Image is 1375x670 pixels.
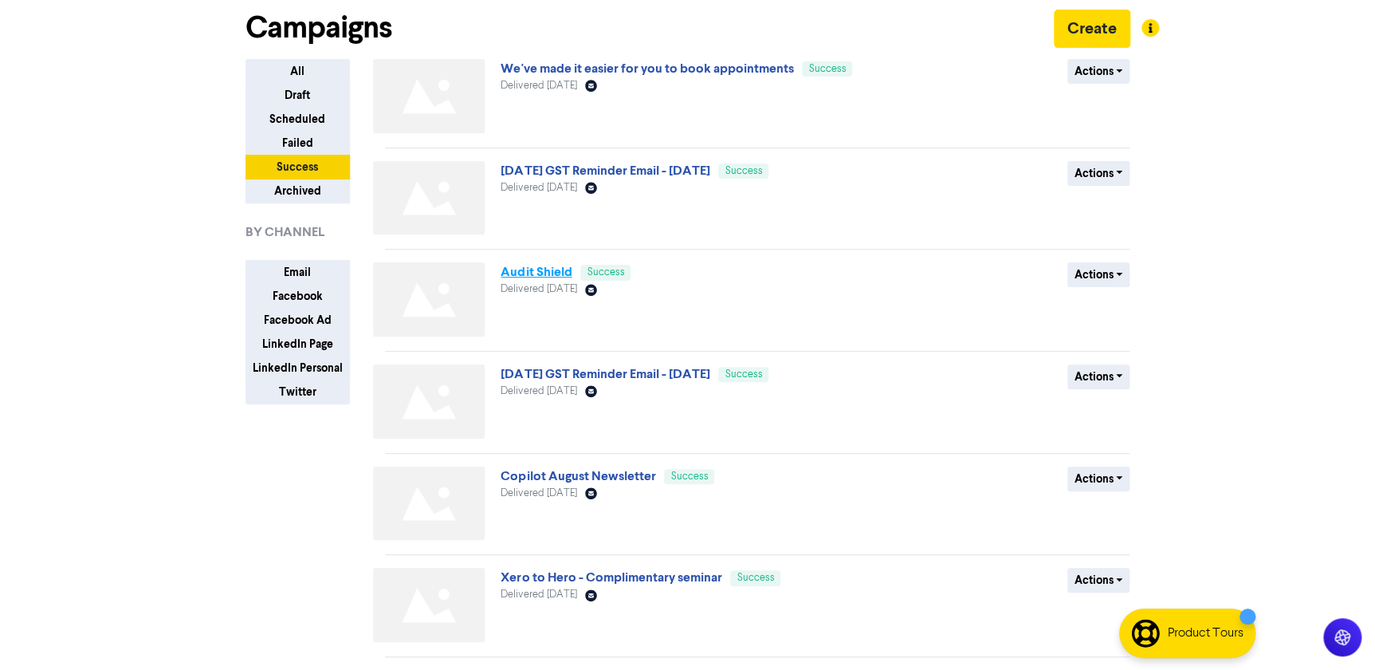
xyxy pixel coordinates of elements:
[737,573,774,583] span: Success
[373,59,485,133] img: Not found
[246,131,350,156] button: Failed
[1067,467,1130,491] button: Actions
[246,356,350,380] button: LinkedIn Personal
[501,264,572,280] a: Audit Shield
[246,284,350,309] button: Facebook
[246,332,350,357] button: LinkedIn Page
[501,569,721,585] a: Xero to Hero - Complimentary seminar
[501,284,576,294] span: Delivered [DATE]
[373,568,485,642] img: Not found
[246,380,350,404] button: Twitter
[373,365,485,439] img: Not found
[501,386,576,396] span: Delivered [DATE]
[501,61,793,77] a: We've made it easier for you to book appointments
[246,10,392,46] h1: Campaigns
[1054,10,1130,48] button: Create
[246,83,350,108] button: Draft
[501,488,576,499] span: Delivered [DATE]
[501,163,709,179] a: [DATE] GST Reminder Email - [DATE]
[1067,59,1130,84] button: Actions
[501,468,655,484] a: Copilot August Newsletter
[501,183,576,193] span: Delivered [DATE]
[373,467,485,541] img: Not found
[501,589,576,600] span: Delivered [DATE]
[246,59,350,84] button: All
[808,64,846,74] span: Success
[1067,365,1130,389] button: Actions
[501,81,576,91] span: Delivered [DATE]
[1295,593,1375,670] iframe: Chat Widget
[246,260,350,285] button: Email
[725,369,762,380] span: Success
[246,179,350,203] button: Archived
[246,308,350,333] button: Facebook Ad
[1067,262,1130,287] button: Actions
[1067,568,1130,593] button: Actions
[1067,161,1130,186] button: Actions
[373,161,485,235] img: Not found
[246,107,350,132] button: Scheduled
[246,223,324,242] span: BY CHANNEL
[373,262,485,337] img: Not found
[246,155,350,179] button: Success
[587,267,624,278] span: Success
[501,366,709,382] a: [DATE] GST Reminder Email - [DATE]
[670,471,708,482] span: Success
[725,166,762,176] span: Success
